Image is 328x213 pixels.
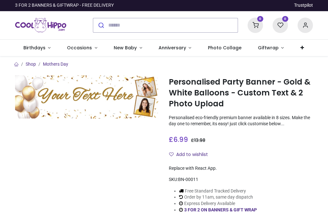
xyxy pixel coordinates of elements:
a: Birthdays [15,40,59,56]
div: SKU: [169,176,313,183]
a: Occasions [59,40,106,56]
a: 0 [248,22,263,27]
a: Giftwrap [250,40,292,56]
li: Free Standard Tracked Delivery [179,188,269,194]
span: Giftwrap [258,45,279,51]
span: 13.98 [194,137,205,143]
a: Mothers Day [43,61,68,67]
span: Photo Collage [208,45,242,51]
sup: 0 [257,16,263,22]
sup: 0 [282,16,288,22]
span: Anniversary [159,45,186,51]
img: Cool Hippo [15,16,66,34]
i: Add to wishlist [169,152,174,157]
span: £ [191,137,205,143]
button: Add to wishlistAdd to wishlist [169,149,213,160]
li: Express Delivery Available [179,201,269,207]
p: Personalised eco-friendly premium banner available in 8 sizes. Make the day one to remember, its ... [169,115,313,127]
li: Order by 11am, same day dispatch [179,194,269,201]
div: Replace with React App. [169,165,313,172]
span: Occasions [67,45,92,51]
span: BN-00011 [178,177,198,182]
img: Personalised Party Banner - Gold & White Balloons - Custom Text & 2 Photo Upload [15,75,159,119]
div: 3 FOR 2 BANNERS & GIFTWRAP - FREE DELIVERY [15,2,114,9]
a: Shop [26,61,36,67]
a: 0 [273,22,288,27]
a: 3 FOR 2 ON BANNERS & GIFT WRAP [184,207,257,212]
span: 6.99 [173,135,188,144]
span: £ [169,135,188,144]
span: New Baby [114,45,137,51]
a: New Baby [106,40,151,56]
h1: Personalised Party Banner - Gold & White Balloons - Custom Text & 2 Photo Upload [169,77,313,110]
button: Submit [93,18,108,32]
a: Logo of Cool Hippo [15,16,66,34]
a: Anniversary [150,40,200,56]
a: Trustpilot [294,2,313,9]
span: Birthdays [23,45,45,51]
